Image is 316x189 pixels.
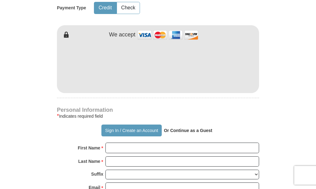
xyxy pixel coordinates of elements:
strong: Suffix [91,170,103,178]
h5: Payment Type [57,5,86,11]
div: Indicates required field [57,112,259,120]
strong: Last Name [78,157,100,166]
h4: We accept [109,31,136,38]
strong: Or Continue as a Guest [164,128,212,133]
img: credit cards accepted [137,28,199,42]
button: Check [117,2,140,14]
button: Credit [94,2,116,14]
button: Sign In / Create an Account [101,125,161,136]
strong: First Name [78,144,100,152]
h4: Personal Information [57,107,259,112]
